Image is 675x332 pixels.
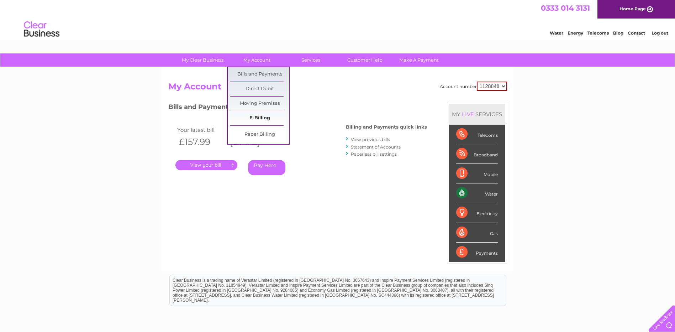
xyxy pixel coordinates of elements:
div: LIVE [460,111,475,118]
a: Telecoms [587,30,609,36]
a: Customer Help [336,53,394,67]
a: Services [281,53,340,67]
a: Make A Payment [390,53,448,67]
a: Bills and Payments [230,67,289,82]
h2: My Account [168,82,507,95]
a: Statement of Accounts [351,144,401,150]
td: Your latest bill [175,125,227,135]
h4: Billing and Payments quick links [346,124,427,130]
a: Moving Premises [230,97,289,111]
a: Blog [613,30,623,36]
td: Invoice date [226,125,278,135]
div: MY SERVICES [449,104,505,124]
h3: Bills and Payments [168,102,427,114]
a: Water [550,30,563,36]
div: Payments [456,243,498,262]
a: My Account [227,53,286,67]
a: View previous bills [351,137,390,142]
div: Electricity [456,203,498,223]
a: Energy [568,30,583,36]
div: Broadband [456,144,498,164]
a: Paperless bill settings [351,151,397,157]
a: 0333 014 3131 [541,4,590,12]
a: Paper Billing [230,128,289,142]
div: Gas [456,223,498,243]
a: Contact [628,30,645,36]
a: E-Billing [230,111,289,125]
th: [DATE] [226,135,278,149]
div: Telecoms [456,125,498,144]
div: Account number [440,82,507,91]
a: Direct Debit [230,82,289,96]
th: £157.99 [175,135,227,149]
a: My Clear Business [173,53,232,67]
img: logo.png [23,19,60,40]
a: Pay Here [248,160,285,175]
div: Clear Business is a trading name of Verastar Limited (registered in [GEOGRAPHIC_DATA] No. 3667643... [170,4,506,35]
div: Water [456,183,498,203]
div: Mobile [456,164,498,183]
a: . [175,160,237,170]
a: Log out [652,30,668,36]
